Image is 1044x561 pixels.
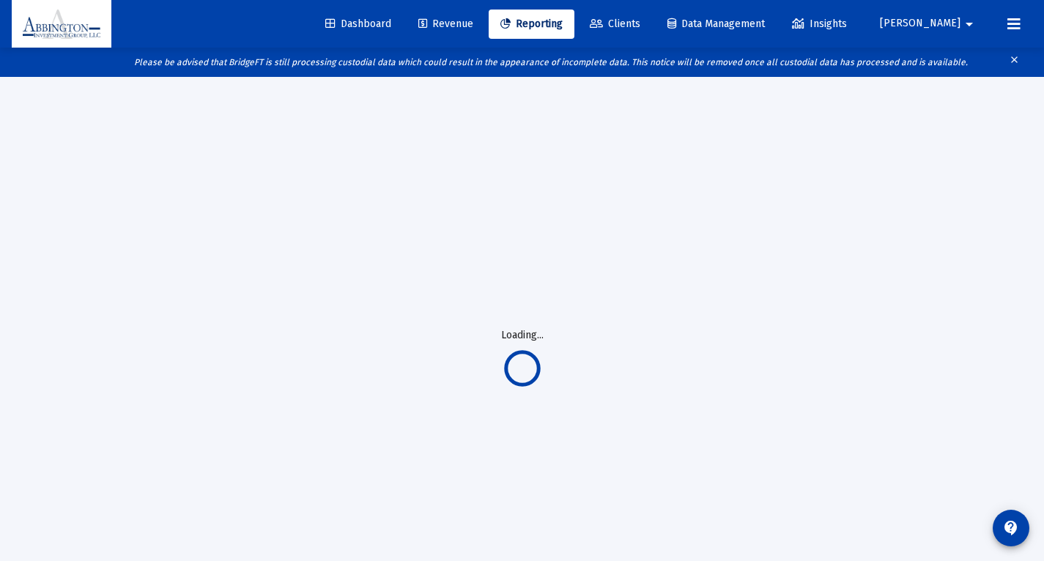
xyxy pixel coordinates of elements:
[1009,51,1020,73] mat-icon: clear
[880,18,960,30] span: [PERSON_NAME]
[960,10,978,39] mat-icon: arrow_drop_down
[418,18,473,30] span: Revenue
[134,57,968,67] i: Please be advised that BridgeFT is still processing custodial data which could result in the appe...
[325,18,391,30] span: Dashboard
[667,18,765,30] span: Data Management
[792,18,847,30] span: Insights
[489,10,574,39] a: Reporting
[862,9,996,38] button: [PERSON_NAME]
[407,10,485,39] a: Revenue
[314,10,403,39] a: Dashboard
[656,10,777,39] a: Data Management
[23,10,100,39] img: Dashboard
[1002,519,1020,537] mat-icon: contact_support
[780,10,859,39] a: Insights
[500,18,563,30] span: Reporting
[578,10,652,39] a: Clients
[590,18,640,30] span: Clients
